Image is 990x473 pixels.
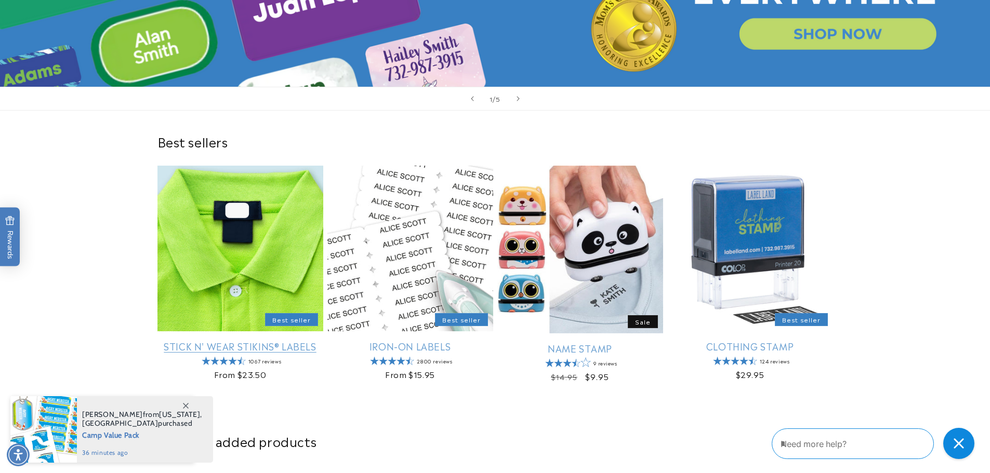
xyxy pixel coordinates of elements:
[157,433,833,449] h2: Recently added products
[7,443,30,466] div: Accessibility Menu
[157,340,323,352] a: Stick N' Wear Stikins® Labels
[82,410,143,419] span: [PERSON_NAME]
[493,93,496,104] span: /
[82,428,202,441] span: Camp Value Pack
[157,133,833,150] h2: Best sellers
[5,215,15,259] span: Rewards
[159,410,200,419] span: [US_STATE]
[82,448,202,457] span: 36 minutes ago
[82,418,158,428] span: [GEOGRAPHIC_DATA]
[461,87,484,110] button: Previous slide
[157,166,833,391] ul: Slider
[507,87,530,110] button: Next slide
[82,410,202,428] span: from , purchased
[667,340,833,352] a: Clothing Stamp
[496,93,500,104] span: 5
[772,424,980,463] iframe: Gorgias Floating Chat
[490,93,493,104] span: 1
[327,340,493,352] a: Iron-On Labels
[497,342,663,354] a: Name Stamp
